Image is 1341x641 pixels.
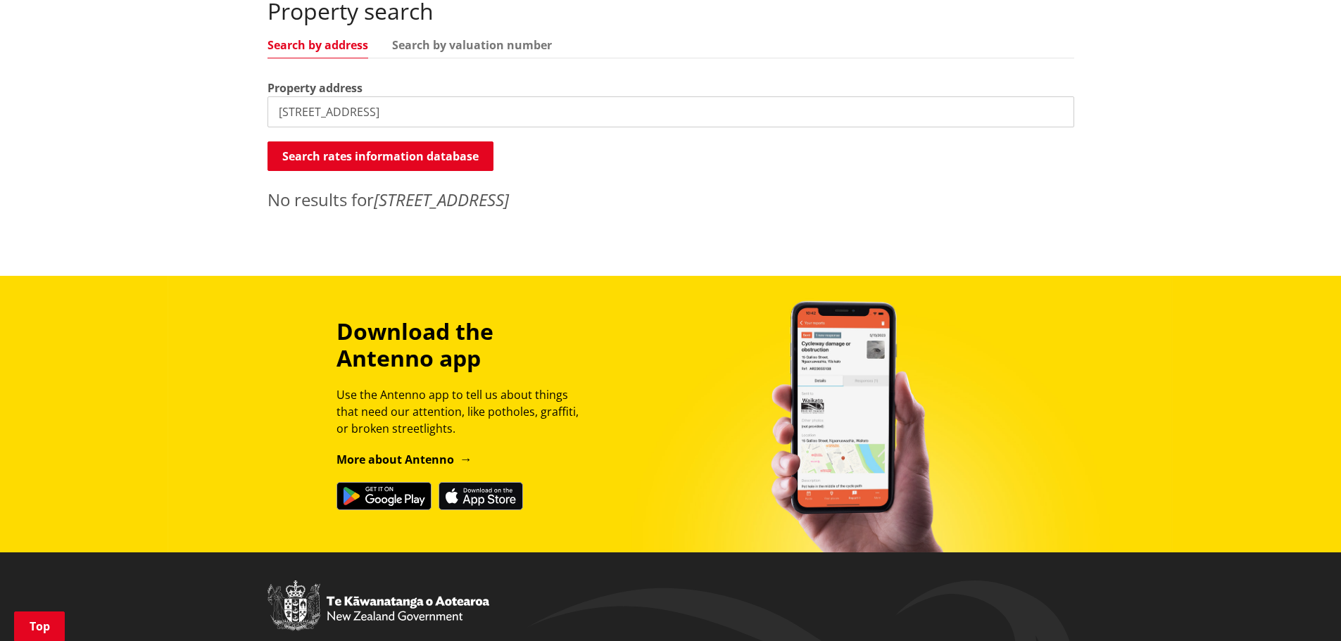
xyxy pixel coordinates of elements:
h3: Download the Antenno app [336,318,591,372]
a: New Zealand Government [267,612,489,625]
iframe: Messenger Launcher [1276,582,1327,633]
img: Download on the App Store [439,482,523,510]
img: New Zealand Government [267,580,489,631]
a: More about Antenno [336,452,472,467]
p: No results for [267,187,1074,212]
p: Use the Antenno app to tell us about things that need our attention, like potholes, graffiti, or ... [336,386,591,437]
a: Top [14,611,65,641]
img: Get it on Google Play [336,482,432,510]
em: [STREET_ADDRESS] [374,188,509,211]
input: e.g. Duke Street NGARUAWAHIA [267,96,1074,127]
a: Search by valuation number [392,39,552,51]
button: Search rates information database [267,141,493,171]
a: Search by address [267,39,368,51]
label: Property address [267,80,363,96]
